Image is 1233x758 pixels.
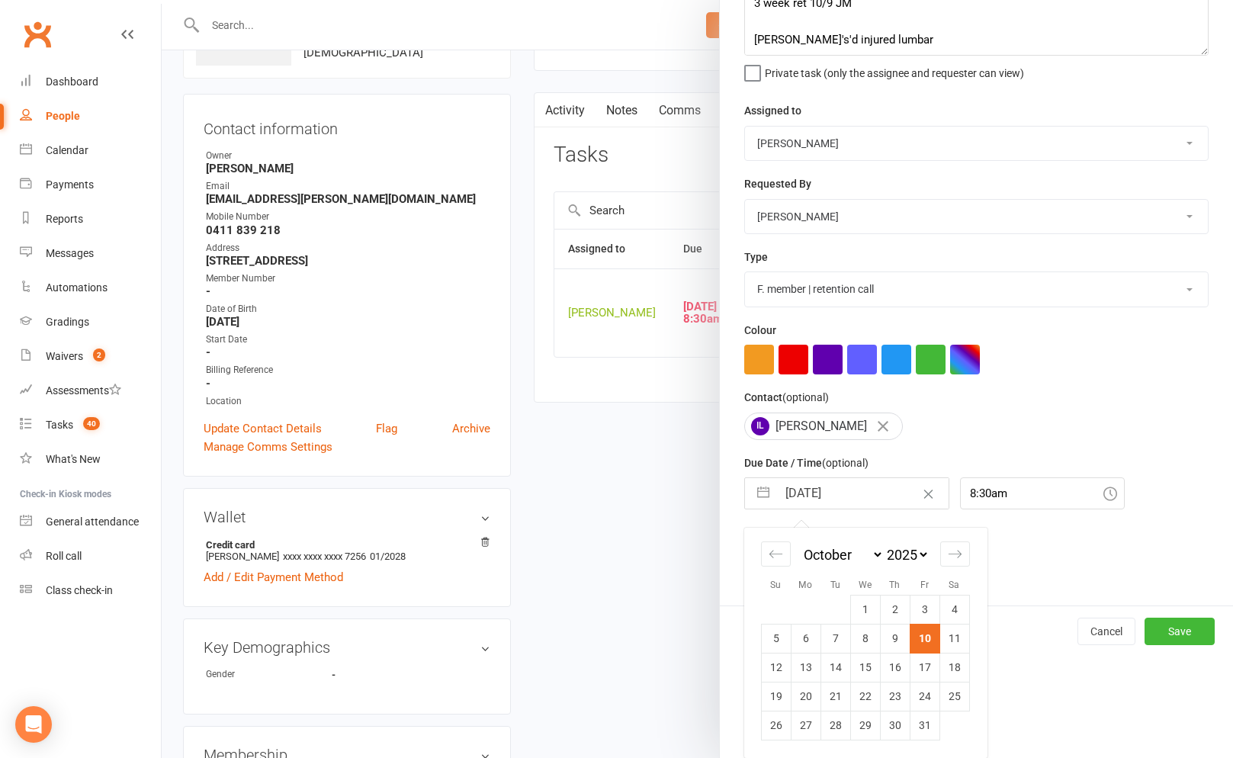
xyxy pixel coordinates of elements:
td: Wednesday, October 8, 2025 [850,624,880,653]
small: We [859,580,872,590]
div: General attendance [46,516,139,528]
td: Monday, October 6, 2025 [791,624,820,653]
div: Messages [46,247,94,259]
div: Roll call [46,550,82,562]
span: 2 [93,348,105,361]
a: Reports [20,202,161,236]
td: Thursday, October 9, 2025 [880,624,910,653]
td: Saturday, October 11, 2025 [939,624,969,653]
td: Saturday, October 4, 2025 [939,595,969,624]
div: Reports [46,213,83,225]
label: Colour [744,322,776,339]
label: Assigned to [744,102,801,119]
a: Clubworx [18,15,56,53]
td: Tuesday, October 21, 2025 [820,682,850,711]
a: Gradings [20,305,161,339]
small: Sa [949,580,959,590]
a: General attendance kiosk mode [20,505,161,539]
td: Friday, October 31, 2025 [910,711,939,740]
a: Assessments [20,374,161,408]
td: Monday, October 27, 2025 [791,711,820,740]
td: Friday, October 3, 2025 [910,595,939,624]
td: Wednesday, October 29, 2025 [850,711,880,740]
td: Thursday, October 2, 2025 [880,595,910,624]
button: Cancel [1077,618,1135,645]
small: Th [889,580,900,590]
a: Calendar [20,133,161,168]
a: Class kiosk mode [20,573,161,608]
div: Dashboard [46,75,98,88]
td: Sunday, October 19, 2025 [761,682,791,711]
div: Waivers [46,350,83,362]
a: Automations [20,271,161,305]
label: Due Date / Time [744,454,869,471]
small: Mo [798,580,812,590]
td: Monday, October 20, 2025 [791,682,820,711]
td: Saturday, October 25, 2025 [939,682,969,711]
span: 40 [83,417,100,430]
td: Sunday, October 12, 2025 [761,653,791,682]
small: Tu [830,580,840,590]
a: Dashboard [20,65,161,99]
div: [PERSON_NAME] [744,413,903,440]
td: Thursday, October 23, 2025 [880,682,910,711]
div: Open Intercom Messenger [15,706,52,743]
a: Messages [20,236,161,271]
span: Private task (only the assignee and requester can view) [765,62,1024,79]
div: Payments [46,178,94,191]
td: Tuesday, October 28, 2025 [820,711,850,740]
div: Move backward to switch to the previous month. [761,541,791,567]
div: Assessments [46,384,121,397]
td: Thursday, October 30, 2025 [880,711,910,740]
button: Save [1145,618,1215,645]
div: Gradings [46,316,89,328]
div: Calendar [744,528,987,758]
td: Sunday, October 26, 2025 [761,711,791,740]
div: Calendar [46,144,88,156]
small: Su [770,580,781,590]
div: Class check-in [46,584,113,596]
span: IL [751,417,769,435]
td: Monday, October 13, 2025 [791,653,820,682]
label: Contact [744,389,829,406]
td: Friday, October 24, 2025 [910,682,939,711]
td: Tuesday, October 14, 2025 [820,653,850,682]
td: Thursday, October 16, 2025 [880,653,910,682]
a: Tasks 40 [20,408,161,442]
a: People [20,99,161,133]
a: Payments [20,168,161,202]
td: Wednesday, October 22, 2025 [850,682,880,711]
label: Email preferences [744,524,833,541]
td: Selected. Friday, October 10, 2025 [910,624,939,653]
td: Sunday, October 5, 2025 [761,624,791,653]
div: Move forward to switch to the next month. [940,541,970,567]
div: Automations [46,281,108,294]
td: Wednesday, October 1, 2025 [850,595,880,624]
a: Waivers 2 [20,339,161,374]
small: (optional) [822,457,869,469]
td: Wednesday, October 15, 2025 [850,653,880,682]
div: People [46,110,80,122]
td: Tuesday, October 7, 2025 [820,624,850,653]
label: Type [744,249,768,265]
a: What's New [20,442,161,477]
label: Requested By [744,175,811,192]
small: Fr [920,580,929,590]
td: Saturday, October 18, 2025 [939,653,969,682]
div: Tasks [46,419,73,431]
a: Roll call [20,539,161,573]
button: Clear Date [915,479,942,508]
td: Friday, October 17, 2025 [910,653,939,682]
div: What's New [46,453,101,465]
small: (optional) [782,391,829,403]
